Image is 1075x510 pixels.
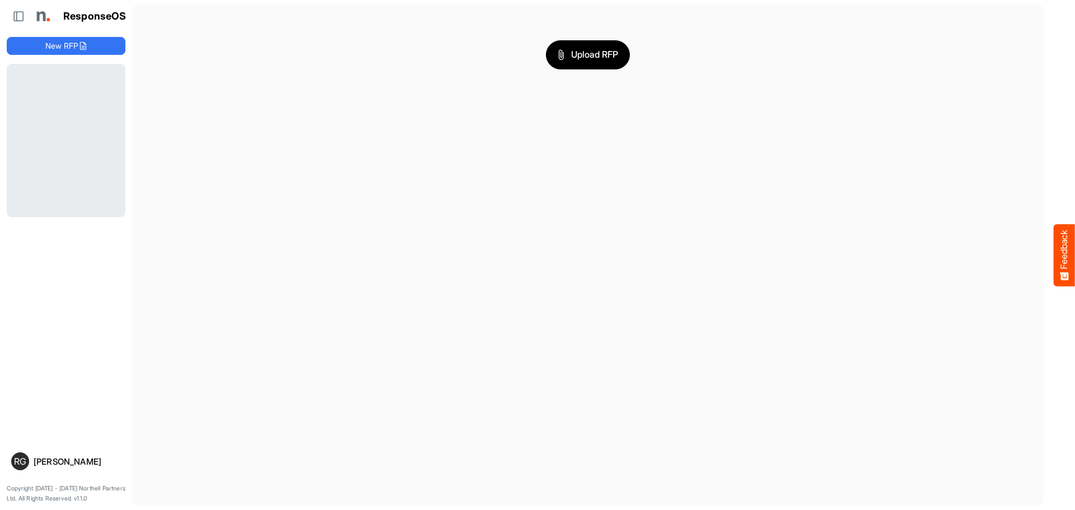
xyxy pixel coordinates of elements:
span: Upload RFP [558,48,618,62]
button: Feedback [1054,224,1075,286]
div: Loading... [7,64,125,217]
h1: ResponseOS [63,11,127,22]
button: New RFP [7,37,125,55]
p: Copyright [DATE] - [DATE] Northell Partners Ltd. All Rights Reserved. v1.1.0 [7,484,125,503]
div: [PERSON_NAME] [34,457,121,466]
img: Northell [31,5,53,27]
button: Upload RFP [546,40,630,69]
span: RG [14,457,26,466]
